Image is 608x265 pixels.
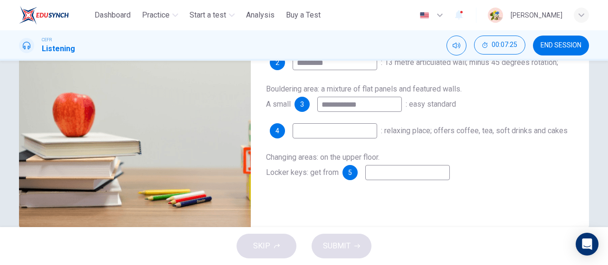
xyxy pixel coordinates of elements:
[190,9,226,21] span: Start a test
[492,41,517,49] span: 00:07:25
[300,101,304,108] span: 3
[418,12,430,19] img: en
[91,7,134,24] button: Dashboard
[275,128,279,134] span: 4
[474,36,525,55] div: Hide
[541,42,581,49] span: END SESSION
[246,9,275,21] span: Analysis
[286,9,321,21] span: Buy a Test
[406,100,456,109] span: : easy standard
[533,36,589,55] button: END SESSION
[381,126,568,135] span: : relaxing place; offers coffee, tea, soft drinks and cakes
[19,6,69,25] img: ELTC logo
[446,36,466,55] div: Mute
[95,9,131,21] span: Dashboard
[474,36,525,55] button: 00:07:25
[381,58,558,67] span: : 13 metre articulated wall; minus 45 degrees rotation;
[42,37,52,43] span: CEFR
[186,7,238,24] button: Start a test
[266,84,462,109] span: Bouldering area: a mixture of flat panels and featured walls. A small
[266,153,380,177] span: Changing areas: on the upper floor. Locker keys: get from
[242,7,278,24] button: Analysis
[511,9,562,21] div: [PERSON_NAME]
[138,7,182,24] button: Practice
[275,59,279,66] span: 2
[42,43,75,55] h1: Listening
[282,7,324,24] button: Buy a Test
[488,8,503,23] img: Profile picture
[576,233,598,256] div: Open Intercom Messenger
[142,9,170,21] span: Practice
[19,6,91,25] a: ELTC logo
[348,169,352,176] span: 5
